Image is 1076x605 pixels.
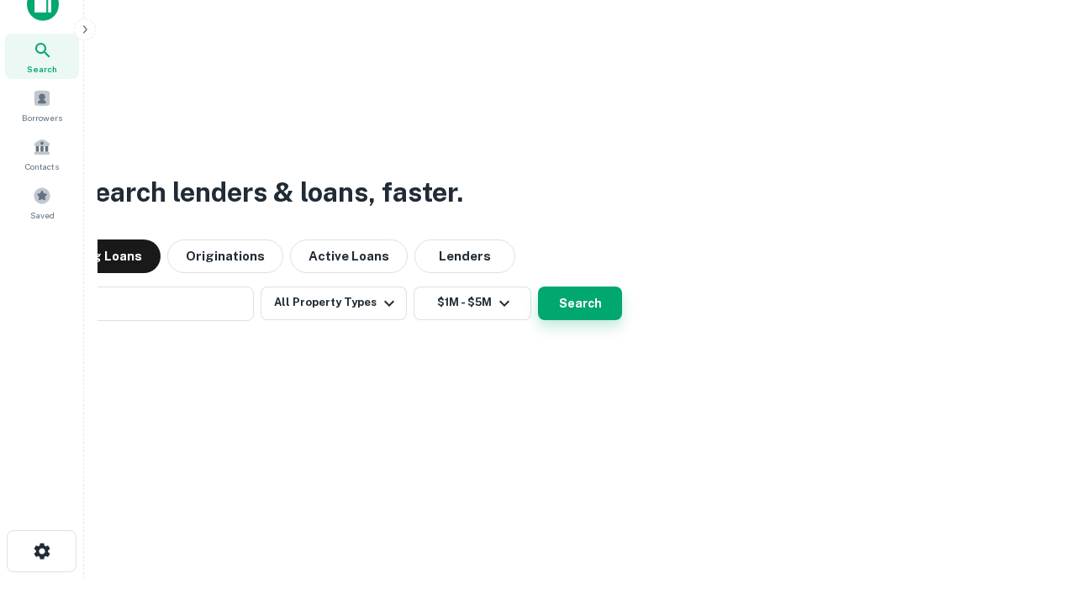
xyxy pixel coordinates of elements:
[27,62,57,76] span: Search
[261,287,407,320] button: All Property Types
[5,82,79,128] a: Borrowers
[538,287,622,320] button: Search
[30,208,55,222] span: Saved
[992,417,1076,497] iframe: Chat Widget
[76,172,463,213] h3: Search lenders & loans, faster.
[22,111,62,124] span: Borrowers
[290,239,408,273] button: Active Loans
[167,239,283,273] button: Originations
[5,34,79,79] a: Search
[25,160,59,173] span: Contacts
[5,180,79,225] a: Saved
[414,287,531,320] button: $1M - $5M
[5,131,79,176] a: Contacts
[414,239,515,273] button: Lenders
